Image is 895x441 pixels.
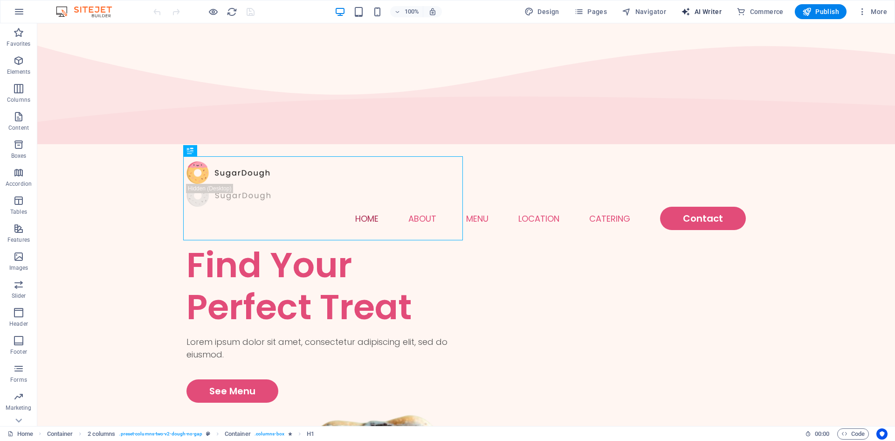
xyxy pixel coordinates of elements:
[206,431,210,436] i: This element is a customizable preset
[681,7,722,16] span: AI Writer
[11,152,27,160] p: Boxes
[8,124,29,132] p: Content
[227,7,237,17] i: Reload page
[307,428,314,440] span: Click to select. Double-click to edit
[9,264,28,272] p: Images
[10,348,27,356] p: Footer
[677,4,725,19] button: AI Writer
[88,428,116,440] span: Click to select. Double-click to edit
[288,431,292,436] i: Element contains an animation
[7,40,30,48] p: Favorites
[574,7,607,16] span: Pages
[802,7,839,16] span: Publish
[6,180,32,188] p: Accordion
[815,428,829,440] span: 00 00
[47,428,73,440] span: Click to select. Double-click to edit
[733,4,787,19] button: Commerce
[10,376,27,384] p: Forms
[428,7,437,16] i: On resize automatically adjust zoom level to fit chosen device.
[12,292,26,300] p: Slider
[622,7,666,16] span: Navigator
[571,4,611,19] button: Pages
[521,4,563,19] button: Design
[404,6,419,17] h6: 100%
[524,7,559,16] span: Design
[47,428,315,440] nav: breadcrumb
[390,6,423,17] button: 100%
[737,7,784,16] span: Commerce
[207,6,219,17] button: Click here to leave preview mode and continue editing
[805,428,830,440] h6: Session time
[795,4,847,19] button: Publish
[7,68,31,76] p: Elements
[876,428,888,440] button: Usercentrics
[7,96,30,104] p: Columns
[226,6,237,17] button: reload
[521,4,563,19] div: Design (Ctrl+Alt+Y)
[854,4,891,19] button: More
[618,4,670,19] button: Navigator
[7,236,30,244] p: Features
[841,428,865,440] span: Code
[54,6,124,17] img: Editor Logo
[7,428,33,440] a: Click to cancel selection. Double-click to open Pages
[119,428,202,440] span: . preset-columns-two-v2-dough-no-gap
[10,208,27,216] p: Tables
[6,404,31,412] p: Marketing
[837,428,869,440] button: Code
[858,7,887,16] span: More
[225,428,251,440] span: Click to select. Double-click to edit
[821,430,823,437] span: :
[255,428,284,440] span: . columns-box
[9,320,28,328] p: Header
